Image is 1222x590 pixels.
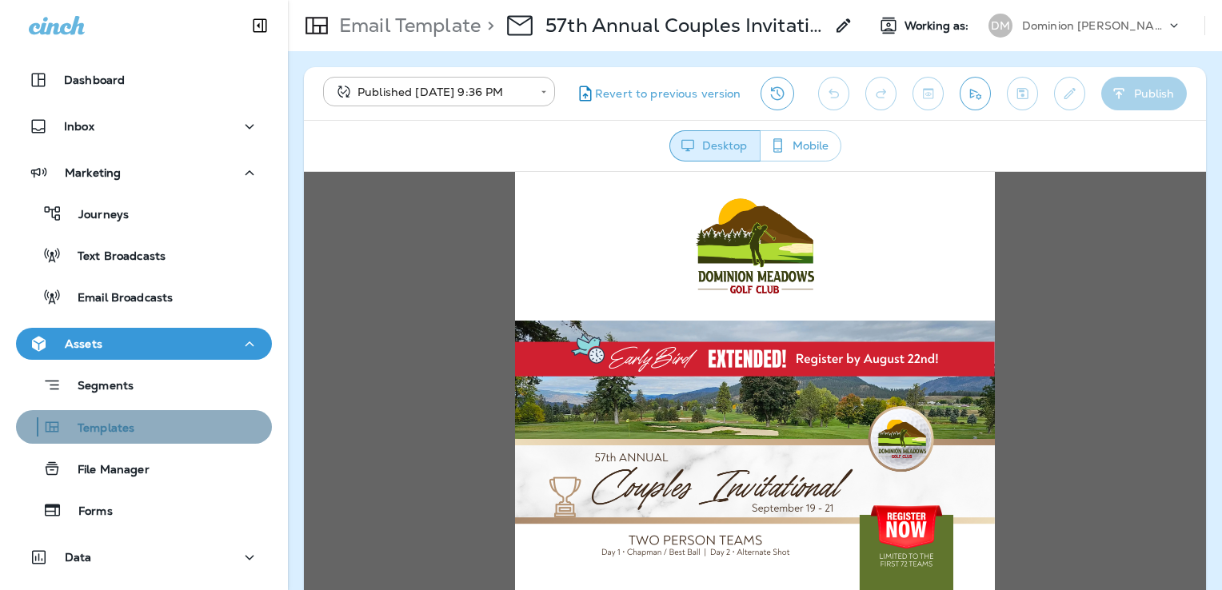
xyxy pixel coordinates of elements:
button: Data [16,541,272,573]
button: Mobile [760,130,841,161]
span: Working as: [905,19,972,33]
button: Revert to previous version [568,77,748,110]
p: Segments [62,379,134,395]
span: 57th Annual Couples Invitational [321,439,581,461]
button: Assets [16,328,272,360]
button: Forms [16,493,272,527]
button: Text Broadcasts [16,238,272,272]
p: Assets [65,337,102,350]
button: View Changelog [761,77,794,110]
p: Email Template [333,14,481,38]
button: Email Broadcasts [16,280,272,313]
p: Templates [62,421,134,437]
p: > [481,14,494,38]
button: Collapse Sidebar [238,10,282,42]
img: Dominion-Meadows--Couples-Invitational-2025---blog--2.png [211,149,691,419]
span: Revert to previous version [595,86,741,102]
button: Segments [16,368,272,402]
button: Templates [16,410,272,444]
p: Marketing [65,166,121,179]
button: Inbox [16,110,272,142]
p: Dominion [PERSON_NAME] [1022,19,1166,32]
p: Inbox [64,120,94,133]
button: Journeys [16,197,272,230]
p: Data [65,551,92,564]
button: Desktop [669,130,761,161]
button: Send test email [960,77,991,110]
button: Marketing [16,157,272,189]
p: File Manager [62,463,150,478]
p: Text Broadcasts [62,249,166,265]
p: Dashboard [64,74,125,86]
div: DM [988,14,1012,38]
div: Published [DATE] 9:36 PM [334,84,529,100]
p: Forms [62,504,113,520]
p: Journeys [62,208,129,223]
img: DM-Logo-1.png [387,24,514,125]
p: 57th Annual Couples Invitational 2025 - 9/19-9/21 EXTENDED [545,14,825,38]
button: Dashboard [16,64,272,96]
p: Email Broadcasts [62,291,173,306]
button: File Manager [16,452,272,485]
